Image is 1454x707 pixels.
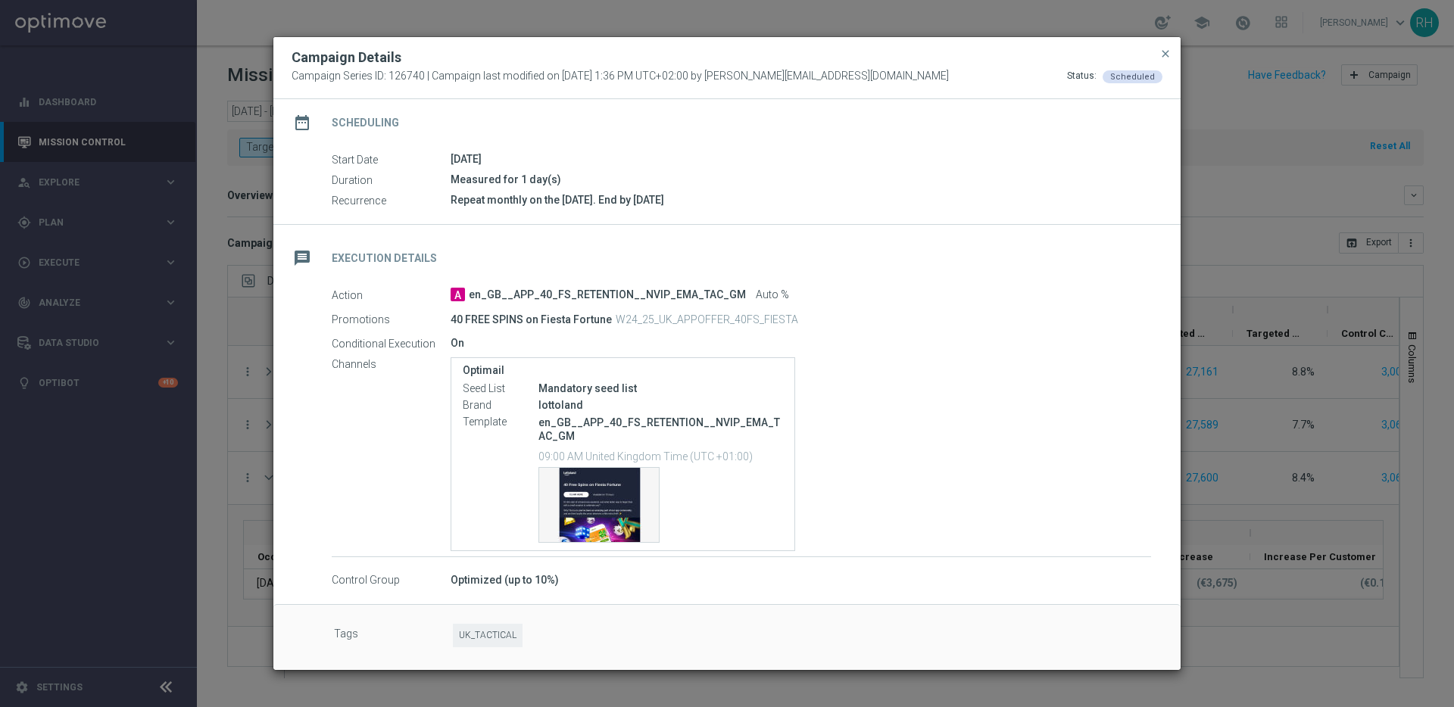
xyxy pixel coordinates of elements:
[538,381,783,396] div: Mandatory seed list
[538,448,783,463] p: 09:00 AM United Kingdom Time (UTC +01:00)
[1159,48,1172,60] span: close
[451,192,1151,207] div: Repeat monthly on the [DATE]. End by [DATE]
[332,337,451,350] label: Conditional Execution
[469,288,746,302] span: en_GB__APP_40_FS_RETENTION__NVIP_EMA_TAC_GM
[616,313,798,326] p: W24_25_UK_APPOFFER_40FS_FIESTA
[332,116,399,130] h2: Scheduling
[451,572,1151,587] div: Optimized (up to 10%)
[538,416,783,443] p: en_GB__APP_40_FS_RETENTION__NVIP_EMA_TAC_GM
[453,624,523,647] span: UK_TACTICAL
[332,574,451,587] label: Control Group
[332,288,451,302] label: Action
[538,397,783,413] div: lottoland
[332,173,451,187] label: Duration
[332,357,451,371] label: Channels
[334,624,453,647] label: Tags
[451,335,1151,350] div: On
[463,399,538,413] label: Brand
[451,172,1151,187] div: Measured for 1 day(s)
[451,313,612,326] p: 40 FREE SPINS on Fiesta Fortune
[332,251,437,266] h2: Execution Details
[332,313,451,326] label: Promotions
[332,194,451,207] label: Recurrence
[289,244,316,272] i: message
[1110,72,1155,82] span: Scheduled
[463,382,538,396] label: Seed List
[756,288,789,302] span: Auto %
[292,70,949,83] span: Campaign Series ID: 126740 | Campaign last modified on [DATE] 1:36 PM UTC+02:00 by [PERSON_NAME][...
[332,153,451,167] label: Start Date
[463,364,783,377] label: Optimail
[1067,70,1097,83] div: Status:
[289,109,316,136] i: date_range
[1103,70,1162,82] colored-tag: Scheduled
[451,288,465,301] span: A
[292,48,401,67] h2: Campaign Details
[451,151,1151,167] div: [DATE]
[463,416,538,429] label: Template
